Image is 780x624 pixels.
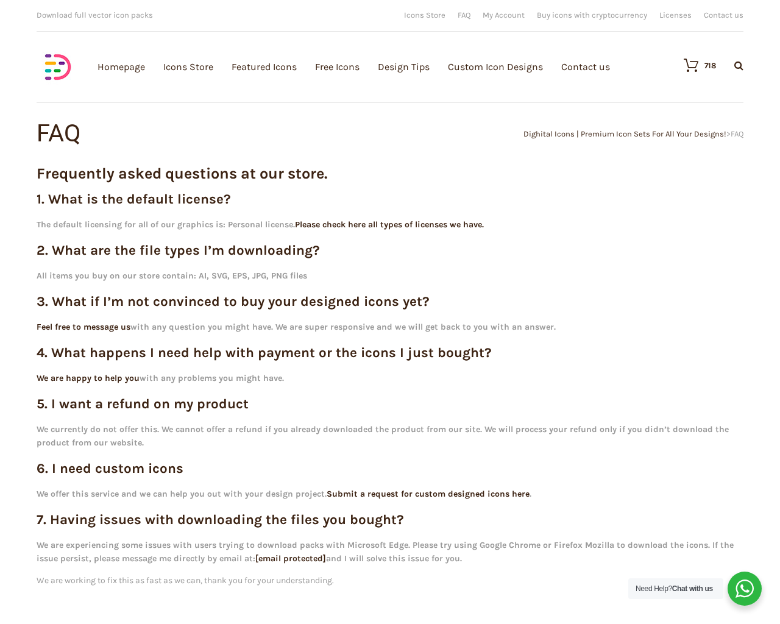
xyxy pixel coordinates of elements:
a: Dighital Icons | Premium Icon Sets For All Your Designs! [523,129,726,138]
a: Icons Store [404,11,445,19]
strong: We currently do not offer this. We cannot offer a refund if you already downloaded the product fr... [37,424,729,448]
a: 718 [672,58,716,73]
a: My Account [483,11,525,19]
strong: All items you buy on our store contain: AI, SVG, EPS, JPG, PNG files [37,271,307,281]
h2: 2. What are the file types I’m downloading? [37,244,743,257]
a: Feel free to message us [37,322,130,332]
a: Contact us [704,11,743,19]
a: Licenses [659,11,692,19]
h2: 6. I need custom icons [37,462,743,475]
span: Download full vector icon packs [37,10,153,19]
div: > [390,130,743,138]
a: FAQ [458,11,470,19]
span: Need Help? [636,584,713,593]
strong: We are experiencing some issues with users trying to download packs with Microsoft Edge. Please t... [37,540,734,564]
h1: FAQ [37,121,390,146]
strong: with any problems you might have. [37,373,284,383]
a: Please check here all types of licenses we have. [295,219,484,230]
a: Buy icons with cryptocurrency [537,11,647,19]
strong: Chat with us [672,584,713,593]
h2: 4. What happens I need help with payment or the icons I just bought? [37,346,743,360]
a: [email protected] [255,553,326,564]
span: FAQ [731,129,743,138]
h2: 7. Having issues with downloading the files you bought? [37,513,743,526]
p: We are working to fix this as fast as we can, thank you for your understanding. [37,574,743,587]
a: Submit a request for custom designed icons here [327,489,530,499]
h1: Frequently asked questions at our store. [37,167,743,180]
h2: 3. What if I’m not convinced to buy your designed icons yet? [37,295,743,308]
h2: 1. What is the default license? [37,193,743,206]
strong: with any question you might have. We are super responsive and we will get back to you with an ans... [37,322,556,332]
strong: We offer this service and we can help you out with your design project. . [37,489,531,499]
h2: 5. I want a refund on my product [37,397,743,411]
strong: The default licensing for all of our graphics is: Personal license. [37,219,484,230]
div: 718 [704,62,716,69]
a: We are happy to help you [37,373,140,383]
